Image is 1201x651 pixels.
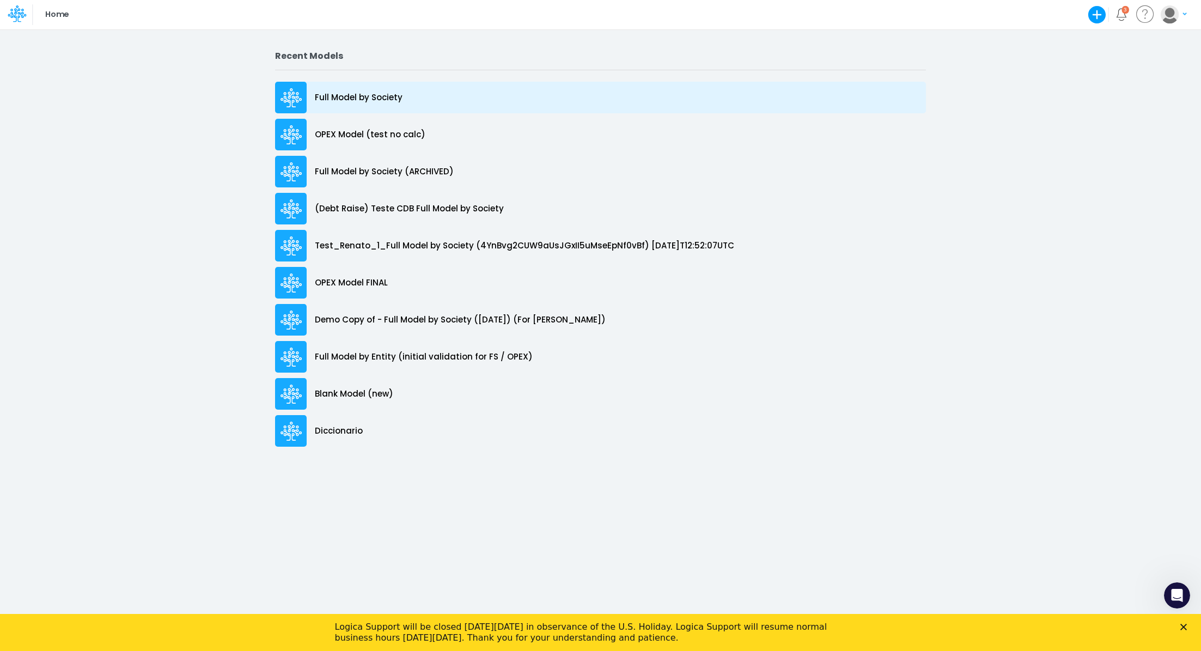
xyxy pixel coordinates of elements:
a: Full Model by Society [275,79,926,116]
p: Full Model by Society (ARCHIVED) [315,166,454,178]
a: Full Model by Entity (initial validation for FS / OPEX) [275,338,926,375]
a: Blank Model (new) [275,375,926,412]
a: Test_Renato_1_Full Model by Society (4YnBvg2CUW9aUsJGxII5uMseEpNf0vBf) [DATE]T12:52:07UTC [275,227,926,264]
p: Home [45,9,69,21]
a: (Debt Raise) Teste CDB Full Model by Society [275,190,926,227]
p: Blank Model (new) [315,388,393,400]
iframe: Intercom live chat [1164,582,1190,609]
p: Test_Renato_1_Full Model by Society (4YnBvg2CUW9aUsJGxII5uMseEpNf0vBf) [DATE]T12:52:07UTC [315,240,734,252]
p: OPEX Model (test no calc) [315,129,425,141]
a: Full Model by Society (ARCHIVED) [275,153,926,190]
a: Diccionario [275,412,926,449]
p: OPEX Model FINAL [315,277,388,289]
a: Demo Copy of - Full Model by Society ([DATE]) (For [PERSON_NAME]) [275,301,926,338]
a: Notifications [1115,8,1127,21]
a: OPEX Model FINAL [275,264,926,301]
div: Logica Support will be closed [DATE][DATE] in observance of the U.S. Holiday. Logica Support will... [335,8,849,29]
p: Full Model by Entity (initial validation for FS / OPEX) [315,351,533,363]
p: Diccionario [315,425,363,437]
div: 3 unread items [1124,7,1127,12]
p: (Debt Raise) Teste CDB Full Model by Society [315,203,504,215]
a: OPEX Model (test no calc) [275,116,926,153]
p: Demo Copy of - Full Model by Society ([DATE]) (For [PERSON_NAME]) [315,314,606,326]
h2: Recent Models [275,51,926,61]
p: Full Model by Society [315,92,403,104]
div: Close [1180,10,1191,16]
